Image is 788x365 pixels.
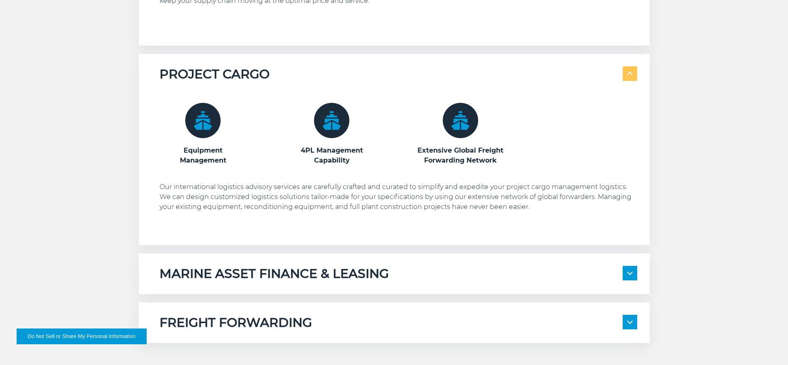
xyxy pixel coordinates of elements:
[160,66,270,82] h5: PROJECT CARGO
[627,72,633,75] img: arrow
[160,266,389,282] h5: MARINE ASSET FINANCE & LEASING
[160,182,637,212] p: Our international logistics advisory services are carefully crafted and curated to simplify and e...
[417,146,504,165] h3: Extensive Global Freight Forwarding Network
[288,146,376,165] h3: 4PL Management Capability
[627,321,633,324] img: arrow
[160,315,312,331] h5: FREIGHT FORWARDING
[627,272,633,275] img: arrow
[160,146,247,165] h3: Equipment Management
[17,328,147,344] button: Do Not Sell or Share My Personal Information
